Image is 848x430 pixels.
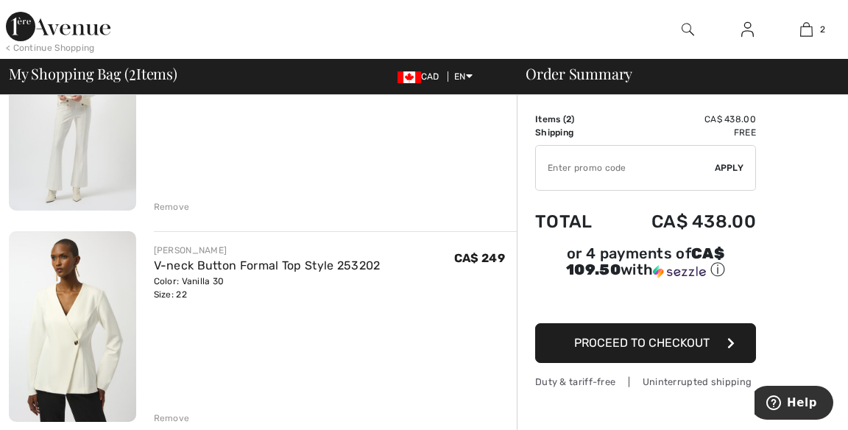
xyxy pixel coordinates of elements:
td: CA$ 438.00 [613,113,756,126]
div: or 4 payments of with [535,247,756,280]
iframe: Opens a widget where you can find more information [755,386,833,423]
span: CAD [397,71,445,82]
span: 2 [820,23,825,36]
td: Items ( ) [535,113,613,126]
a: 2 [777,21,835,38]
span: Apply [715,161,744,175]
div: Remove [154,200,190,214]
img: My Info [741,21,754,38]
img: My Bag [800,21,813,38]
td: Free [613,126,756,139]
a: V-neck Button Formal Top Style 253202 [154,258,381,272]
input: Promo code [536,146,715,190]
div: [PERSON_NAME] [154,244,381,257]
iframe: PayPal-paypal [535,285,756,318]
span: My Shopping Bag ( Items) [9,66,177,81]
span: 2 [129,63,136,82]
div: or 4 payments ofCA$ 109.50withSezzle Click to learn more about Sezzle [535,247,756,285]
span: 2 [566,114,571,124]
img: Heavy Knit Flared Pull-On Pant Style 254120 [9,21,136,211]
span: CA$ 109.50 [566,244,724,278]
a: Sign In [729,21,766,39]
span: Proceed to Checkout [574,336,710,350]
img: search the website [682,21,694,38]
td: CA$ 438.00 [613,197,756,247]
td: Shipping [535,126,613,139]
div: < Continue Shopping [6,41,95,54]
div: Order Summary [508,66,839,81]
button: Proceed to Checkout [535,323,756,363]
img: Canadian Dollar [397,71,421,83]
span: EN [454,71,473,82]
img: V-neck Button Formal Top Style 253202 [9,231,136,421]
span: CA$ 249 [454,251,505,265]
img: Sezzle [653,265,706,278]
img: 1ère Avenue [6,12,110,41]
div: Color: Vanilla 30 Size: 22 [154,275,381,301]
div: Remove [154,412,190,425]
td: Total [535,197,613,247]
div: Duty & tariff-free | Uninterrupted shipping [535,375,756,389]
